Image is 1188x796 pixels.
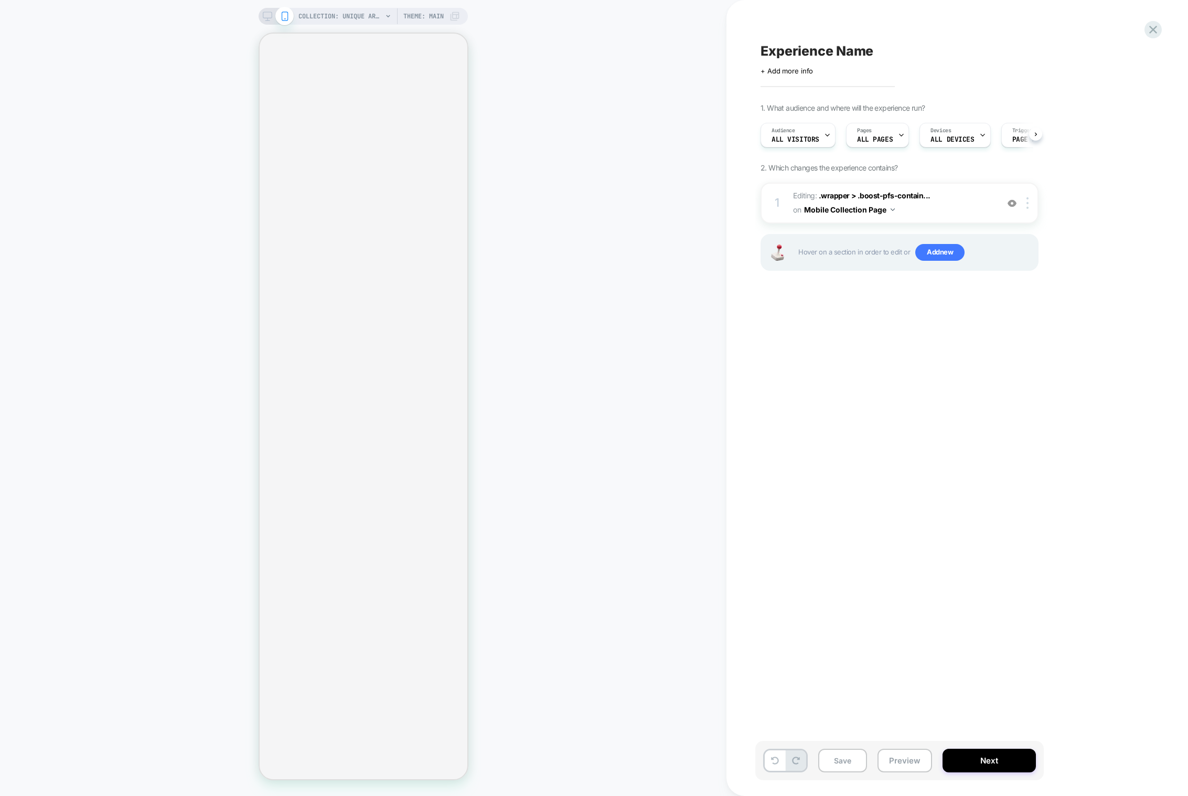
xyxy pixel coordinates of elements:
img: close [1026,197,1029,209]
span: Audience [772,127,795,134]
span: Pages [857,127,872,134]
span: COLLECTION: Unique art prints (Category) [298,8,382,25]
span: Editing : [793,189,993,217]
span: ALL PAGES [857,136,893,143]
span: ALL DEVICES [930,136,974,143]
span: 2. Which changes the experience contains? [761,163,897,172]
img: down arrow [891,208,895,211]
button: Mobile Collection Page [804,202,895,217]
span: .wrapper > .boost-pfs-contain... [819,191,930,200]
div: 1 [772,193,783,214]
span: Hover on a section in order to edit or [798,244,1032,261]
span: Theme: MAIN [403,8,444,25]
span: Experience Name [761,43,873,59]
span: on [793,203,801,216]
img: crossed eye [1008,199,1016,208]
iframe: To enrich screen reader interactions, please activate Accessibility in Grammarly extension settings [260,34,467,779]
button: Preview [877,749,932,772]
span: All Visitors [772,136,819,143]
button: Save [818,749,867,772]
button: Next [943,749,1036,772]
span: Trigger [1012,127,1033,134]
span: Devices [930,127,951,134]
span: 1. What audience and where will the experience run? [761,103,925,112]
span: + Add more info [761,67,813,75]
img: Joystick [767,245,788,261]
span: Add new [915,244,965,261]
span: Page Load [1012,136,1048,143]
